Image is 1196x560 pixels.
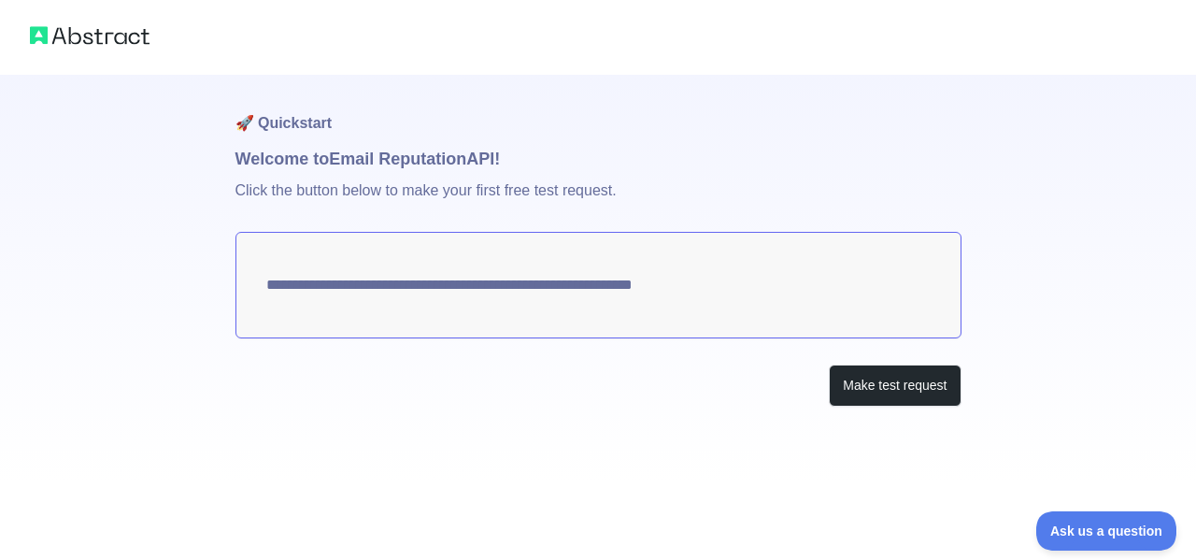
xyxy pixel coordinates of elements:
h1: Welcome to Email Reputation API! [235,146,961,172]
button: Make test request [829,365,961,407]
iframe: Toggle Customer Support [1036,511,1177,551]
p: Click the button below to make your first free test request. [235,172,961,232]
img: Abstract logo [30,22,149,49]
h1: 🚀 Quickstart [235,75,961,146]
